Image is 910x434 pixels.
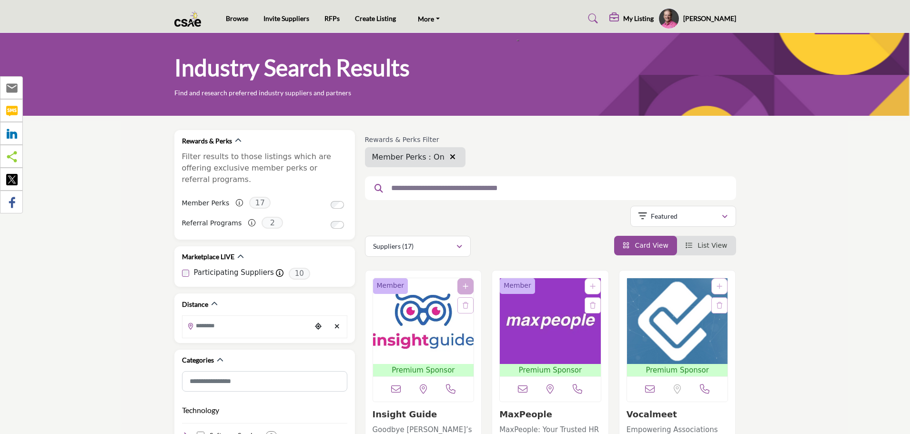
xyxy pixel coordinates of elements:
div: My Listing [609,13,654,24]
p: Filter results to those listings which are offering exclusive member perks or referral programs. [182,151,347,185]
a: View Card [623,242,668,249]
input: Search Category [182,371,347,392]
h2: Categories [182,355,214,365]
span: 10 [289,268,310,280]
a: Search [579,11,604,26]
label: Participating Suppliers [194,267,274,278]
a: Open Listing in new tab [373,278,474,377]
img: Site Logo [174,11,206,27]
button: Technology [182,404,219,416]
h1: Industry Search Results [174,53,410,82]
a: Add To List [590,283,596,290]
span: Member [377,281,404,291]
a: Browse [226,14,248,22]
a: RFPs [324,14,340,22]
label: Referral Programs [182,215,242,232]
h2: Rewards & Perks [182,136,232,146]
a: Vocalmeet [627,409,677,419]
a: MaxPeople [499,409,552,419]
button: Featured [630,206,736,227]
div: Choose your current location [311,316,325,337]
span: Premium Sponsor [502,365,599,376]
span: Member [504,281,531,291]
h2: Marketplace LIVE [182,252,234,262]
p: Find and research preferred industry suppliers and partners [174,88,351,98]
li: Card View [614,236,677,255]
input: Switch to Member Perks [331,201,344,209]
div: Clear search location [330,316,344,337]
h6: Rewards & Perks Filter [365,136,465,144]
h3: MaxPeople [499,409,601,420]
span: Card View [635,242,668,249]
a: Invite Suppliers [263,14,309,22]
button: Show hide supplier dropdown [658,8,679,29]
h2: Distance [182,300,208,309]
h5: My Listing [623,14,654,23]
li: List View [677,236,736,255]
span: 17 [249,197,271,209]
span: Member Perks : On [372,152,445,161]
a: More [411,12,446,25]
a: Open Listing in new tab [627,278,728,377]
h3: Vocalmeet [627,409,728,420]
img: Vocalmeet [627,278,728,364]
p: Featured [651,212,677,221]
p: Suppliers (17) [373,242,414,251]
a: Open Listing in new tab [500,278,601,377]
h5: [PERSON_NAME] [683,14,736,23]
label: Member Perks [182,195,230,212]
span: Premium Sponsor [375,365,472,376]
img: Insight Guide [373,278,474,364]
a: Create Listing [355,14,396,22]
a: Insight Guide [373,409,437,419]
input: Participating Suppliers checkbox [182,270,189,277]
button: Suppliers (17) [365,236,471,257]
h3: Insight Guide [373,409,475,420]
img: MaxPeople [500,278,601,364]
a: Add To List [463,283,468,290]
a: Add To List [717,283,722,290]
span: 2 [262,217,283,229]
span: Premium Sponsor [629,365,726,376]
input: Search Location [182,316,311,335]
a: View List [686,242,728,249]
span: List View [698,242,727,249]
input: Switch to Referral Programs [331,221,344,229]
